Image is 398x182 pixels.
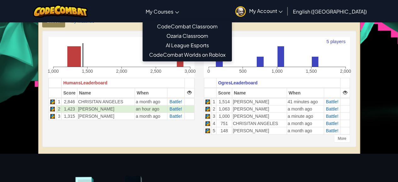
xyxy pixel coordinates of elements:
a: Battle! [326,114,339,119]
td: 3 [212,113,216,120]
th: Score [216,88,232,98]
a: English ([GEOGRAPHIC_DATA]) [289,3,370,20]
th: When [287,88,324,98]
th: Name [232,88,287,98]
td: [PERSON_NAME] [232,105,287,113]
td: a month ago [287,120,324,127]
span: My Courses [146,8,173,15]
td: 5 [212,127,216,134]
td: [PERSON_NAME] [77,113,135,120]
td: [PERSON_NAME] [232,113,287,120]
text: 5 players [326,39,345,44]
span: Leaderboard [231,80,258,85]
span: Leaderboard [81,80,107,85]
text: 1,500 [306,69,317,74]
td: 3 [57,113,62,120]
td: 1,423 [62,105,77,113]
img: avatar [235,6,246,17]
span: Humans [63,80,81,85]
th: Name [77,88,135,98]
text: 1,500 [82,69,93,74]
td: 1 [212,98,216,105]
a: Battle! [326,106,339,111]
span: English ([GEOGRAPHIC_DATA]) [293,8,367,15]
td: 41 minutes ago [287,98,324,105]
a: CodeCombat Worlds on Roblox [143,50,232,60]
td: a month ago [287,127,324,134]
td: Python [204,98,212,105]
a: Battle! [326,121,339,126]
td: CHRISITAN ANGELES [77,98,135,105]
td: [PERSON_NAME] [232,98,287,105]
text: 1,000 [271,69,282,74]
td: [PERSON_NAME] [232,127,287,134]
td: CHRISITAN ANGELES [232,120,287,127]
a: Ozaria Classroom [143,31,232,41]
td: 4 [212,120,216,127]
td: 1,063 [216,105,232,113]
a: Battle! [170,99,182,104]
td: Python [48,113,57,120]
a: AI League Esports [143,41,232,50]
a: CodeCombat Classroom [143,22,232,31]
th: When [135,88,167,98]
td: 1,000 [216,113,232,120]
text: 1,000 [48,69,59,74]
td: an hour ago [135,105,167,113]
td: a month ago [135,98,167,105]
td: 2,846 [62,98,77,105]
text: 3,000 [184,69,195,74]
td: 2 [212,105,216,113]
td: 2 [57,105,62,113]
a: Battle! [170,114,182,119]
td: a month ago [287,105,324,113]
text: 2,000 [116,69,127,74]
a: My Courses [143,3,182,20]
a: My Account [232,1,286,21]
a: Battle! [326,99,339,104]
td: a month ago [135,113,167,120]
text: 2,000 [340,69,351,74]
td: a minute ago [287,113,324,120]
text: 500 [239,69,247,74]
td: Python [48,98,57,105]
td: 751 [216,120,232,127]
td: Python [48,105,57,113]
span: Ogres [218,80,231,85]
td: [PERSON_NAME] [77,105,135,113]
th: Score [62,88,77,98]
span: My Account [249,8,283,14]
td: 1 [57,98,62,105]
td: 1,514 [216,98,232,105]
td: Python [204,113,212,120]
img: CodeCombat logo [33,5,88,18]
a: Battle! [326,128,339,133]
div: More [334,135,350,142]
td: Python [204,120,212,127]
text: 2,500 [150,69,161,74]
a: Battle! [170,106,182,111]
td: 1,315 [62,113,77,120]
td: 148 [216,127,232,134]
text: 0 [207,69,210,74]
td: Python [204,127,212,134]
td: Python [204,105,212,113]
